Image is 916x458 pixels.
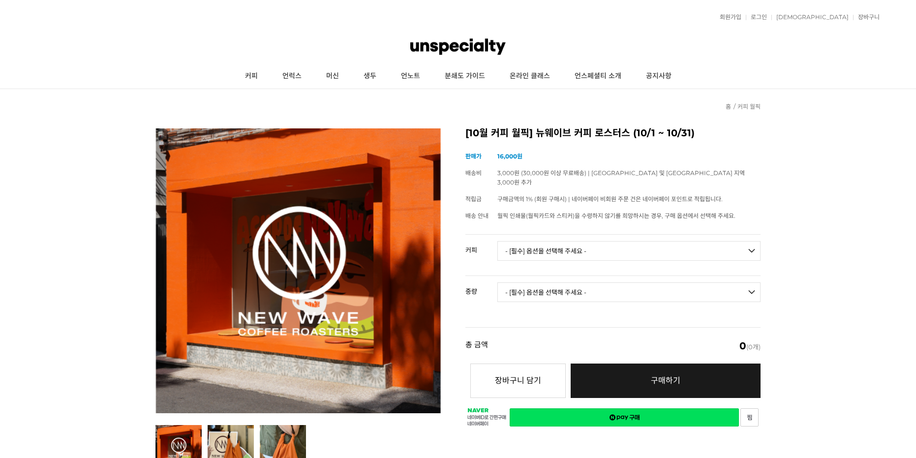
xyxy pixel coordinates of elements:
[737,103,761,110] a: 커피 월픽
[739,341,761,351] span: (0개)
[410,32,506,61] img: 언스페셜티 몰
[314,64,351,89] a: 머신
[155,128,441,413] img: [10월 커피 월픽] 뉴웨이브 커피 로스터스 (10/1 ~ 10/31)
[715,14,741,20] a: 회원가입
[465,195,482,203] span: 적립금
[746,14,767,20] a: 로그인
[351,64,389,89] a: 생두
[465,169,482,177] span: 배송비
[497,212,735,219] span: 월픽 인쇄물(월픽카드와 스티커)을 수령하지 않기를 희망하시는 경우, 구매 옵션에서 선택해 주세요.
[634,64,684,89] a: 공지사항
[497,64,562,89] a: 온라인 클래스
[389,64,432,89] a: 언노트
[571,364,761,398] a: 구매하기
[651,376,680,385] span: 구매하기
[497,195,723,203] span: 구매금액의 1% (회원 구매시) | 네이버페이 비회원 주문 건은 네이버페이 포인트로 적립됩니다.
[465,212,489,219] span: 배송 안내
[497,169,745,186] span: 3,000원 (30,000원 이상 무료배송) | [GEOGRAPHIC_DATA] 및 [GEOGRAPHIC_DATA] 지역 3,000원 추가
[465,153,482,160] span: 판매가
[465,276,497,299] th: 중량
[853,14,880,20] a: 장바구니
[726,103,731,110] a: 홈
[497,153,522,160] strong: 16,000원
[562,64,634,89] a: 언스페셜티 소개
[470,364,566,398] button: 장바구니 담기
[771,14,849,20] a: [DEMOGRAPHIC_DATA]
[740,408,759,427] a: 새창
[233,64,270,89] a: 커피
[465,235,497,257] th: 커피
[510,408,739,427] a: 새창
[465,128,761,138] h2: [10월 커피 월픽] 뉴웨이브 커피 로스터스 (10/1 ~ 10/31)
[270,64,314,89] a: 언럭스
[432,64,497,89] a: 분쇄도 가이드
[465,341,488,351] strong: 총 금액
[739,340,746,352] em: 0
